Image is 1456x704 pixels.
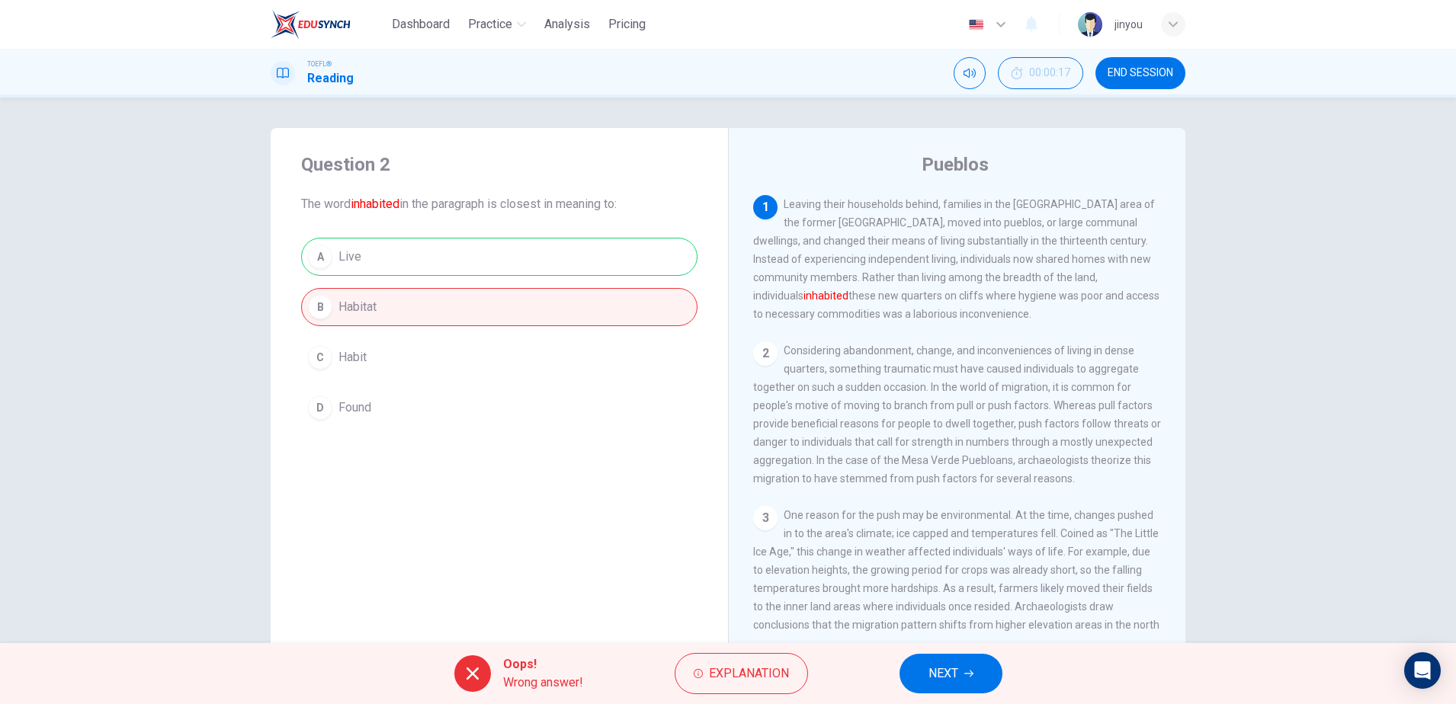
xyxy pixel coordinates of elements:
[753,506,778,530] div: 3
[998,57,1083,89] button: 00:00:17
[602,11,652,38] button: Pricing
[392,15,450,34] span: Dashboard
[967,19,986,30] img: en
[1404,652,1441,689] div: Open Intercom Messenger
[1114,15,1143,34] div: jinyou
[307,59,332,69] span: TOEFL®
[1078,12,1102,37] img: Profile picture
[753,341,778,366] div: 2
[753,198,1159,320] span: Leaving their households behind, families in the [GEOGRAPHIC_DATA] area of the former [GEOGRAPHIC...
[503,655,583,674] span: Oops!
[307,69,354,88] h1: Reading
[709,663,789,684] span: Explanation
[1095,57,1185,89] button: END SESSION
[928,663,958,684] span: NEXT
[954,57,986,89] div: Mute
[753,344,1161,485] span: Considering abandonment, change, and inconveniences of living in dense quarters, something trauma...
[803,290,848,302] font: inhabited
[538,11,596,38] button: Analysis
[1029,67,1070,79] span: 00:00:17
[301,152,698,177] h4: Question 2
[1108,67,1173,79] span: END SESSION
[462,11,532,38] button: Practice
[753,509,1159,649] span: One reason for the push may be environmental. At the time, changes pushed in to the area's climat...
[386,11,456,38] button: Dashboard
[271,9,386,40] a: EduSynch logo
[675,653,808,694] button: Explanation
[922,152,989,177] h4: Pueblos
[998,57,1083,89] div: Hide
[271,9,351,40] img: EduSynch logo
[351,197,399,211] font: inhabited
[900,654,1002,693] button: NEXT
[608,15,646,34] span: Pricing
[301,195,698,213] span: The word in the paragraph is closest in meaning to:
[503,674,583,692] span: Wrong answer!
[544,15,590,34] span: Analysis
[468,15,512,34] span: Practice
[753,195,778,219] div: 1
